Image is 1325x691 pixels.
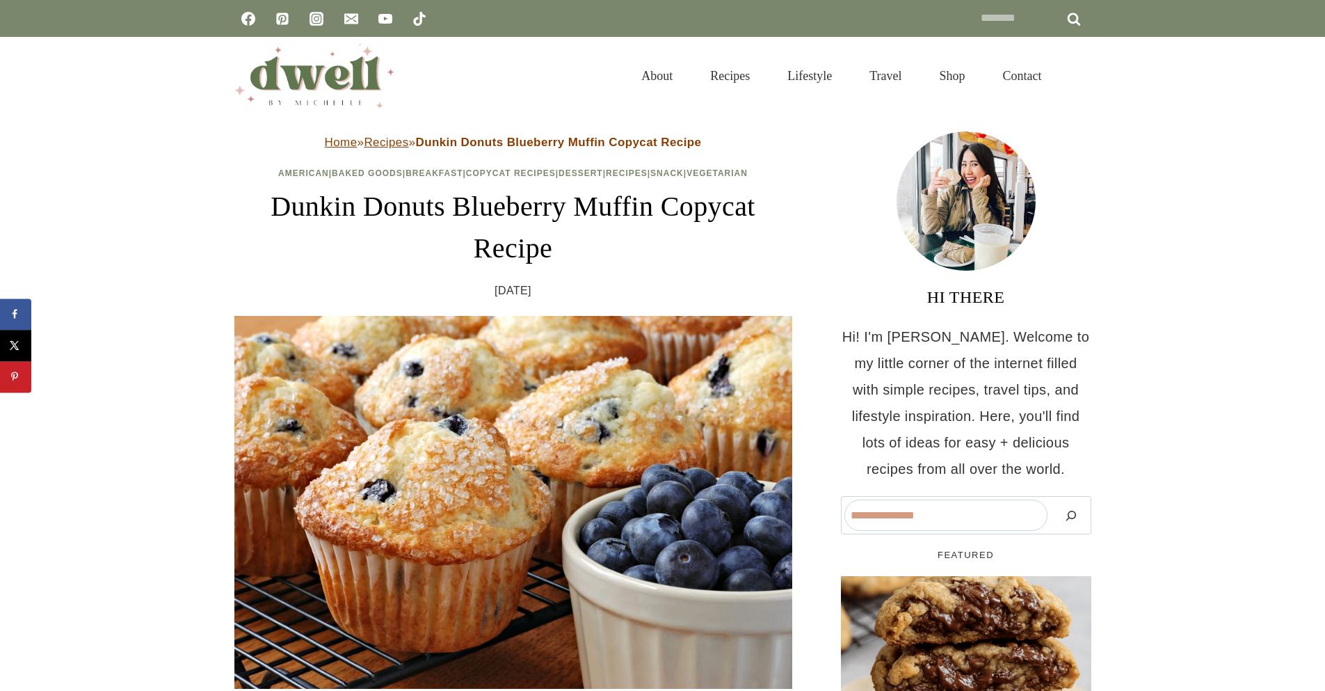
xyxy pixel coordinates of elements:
a: Shop [920,51,983,100]
a: About [623,51,691,100]
a: Recipes [691,51,769,100]
button: Search [1054,500,1088,531]
a: Contact [984,51,1061,100]
a: Copycat Recipes [466,168,556,178]
a: Baked Goods [332,168,403,178]
strong: Dunkin Donuts Blueberry Muffin Copycat Recipe [415,136,701,149]
span: | | | | | | | [278,168,748,178]
nav: Primary Navigation [623,51,1060,100]
a: Pinterest [268,5,296,33]
a: Lifestyle [769,51,851,100]
a: TikTok [405,5,433,33]
a: Breakfast [405,168,463,178]
a: Email [337,5,365,33]
img: DWELL by michelle [234,44,394,108]
img: dunkin donuts blueberry muffins recipe [234,316,792,690]
button: View Search Form [1068,64,1091,88]
p: Hi! I'm [PERSON_NAME]. Welcome to my little corner of the internet filled with simple recipes, tr... [841,324,1091,482]
time: [DATE] [495,280,531,301]
a: Dessert [559,168,603,178]
a: Vegetarian [686,168,748,178]
a: Snack [650,168,684,178]
a: Facebook [234,5,262,33]
a: Travel [851,51,920,100]
a: Recipes [364,136,408,149]
h1: Dunkin Donuts Blueberry Muffin Copycat Recipe [234,186,792,269]
a: Recipes [606,168,648,178]
a: American [278,168,329,178]
h5: FEATURED [841,548,1091,562]
span: » » [325,136,702,149]
a: Instagram [303,5,330,33]
a: Home [325,136,358,149]
h3: HI THERE [841,285,1091,310]
a: YouTube [371,5,399,33]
